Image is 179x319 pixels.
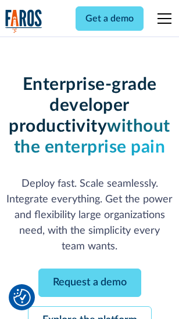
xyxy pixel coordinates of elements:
[38,269,141,297] a: Request a demo
[5,9,42,33] img: Logo of the analytics and reporting company Faros.
[5,176,174,255] p: Deploy fast. Scale seamlessly. Integrate everything. Get the power and flexibility large organiza...
[151,5,174,32] div: menu
[13,289,31,306] button: Cookie Settings
[9,76,156,135] strong: Enterprise-grade developer productivity
[76,6,144,31] a: Get a demo
[5,9,42,33] a: home
[13,289,31,306] img: Revisit consent button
